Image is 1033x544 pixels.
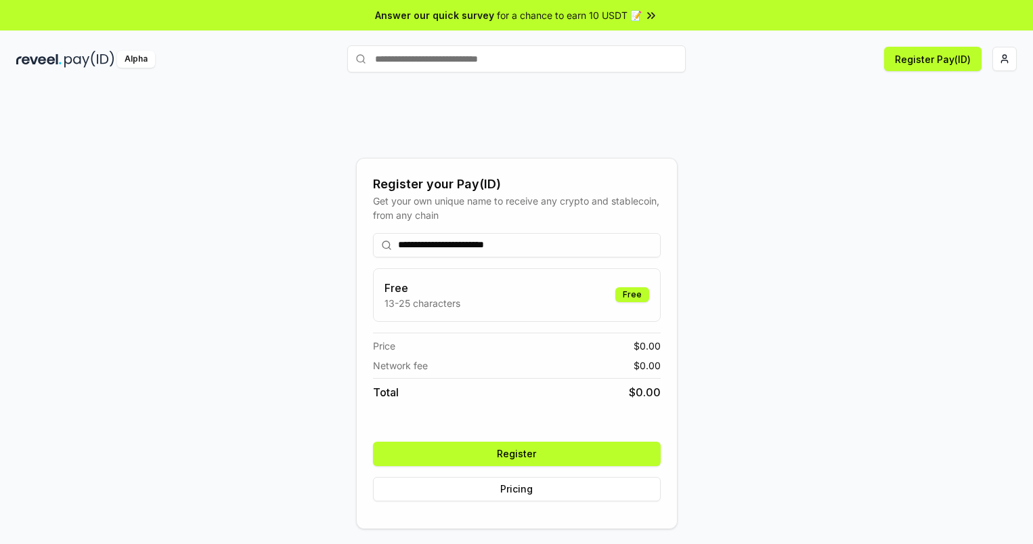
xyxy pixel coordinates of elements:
[373,339,395,353] span: Price
[634,339,661,353] span: $ 0.00
[375,8,494,22] span: Answer our quick survey
[497,8,642,22] span: for a chance to earn 10 USDT 📝
[373,442,661,466] button: Register
[373,477,661,501] button: Pricing
[373,384,399,400] span: Total
[64,51,114,68] img: pay_id
[615,287,649,302] div: Free
[373,175,661,194] div: Register your Pay(ID)
[384,280,460,296] h3: Free
[634,358,661,373] span: $ 0.00
[629,384,661,400] span: $ 0.00
[384,296,460,310] p: 13-25 characters
[373,194,661,222] div: Get your own unique name to receive any crypto and stablecoin, from any chain
[373,358,428,373] span: Network fee
[16,51,62,68] img: reveel_dark
[884,47,982,71] button: Register Pay(ID)
[117,51,155,68] div: Alpha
